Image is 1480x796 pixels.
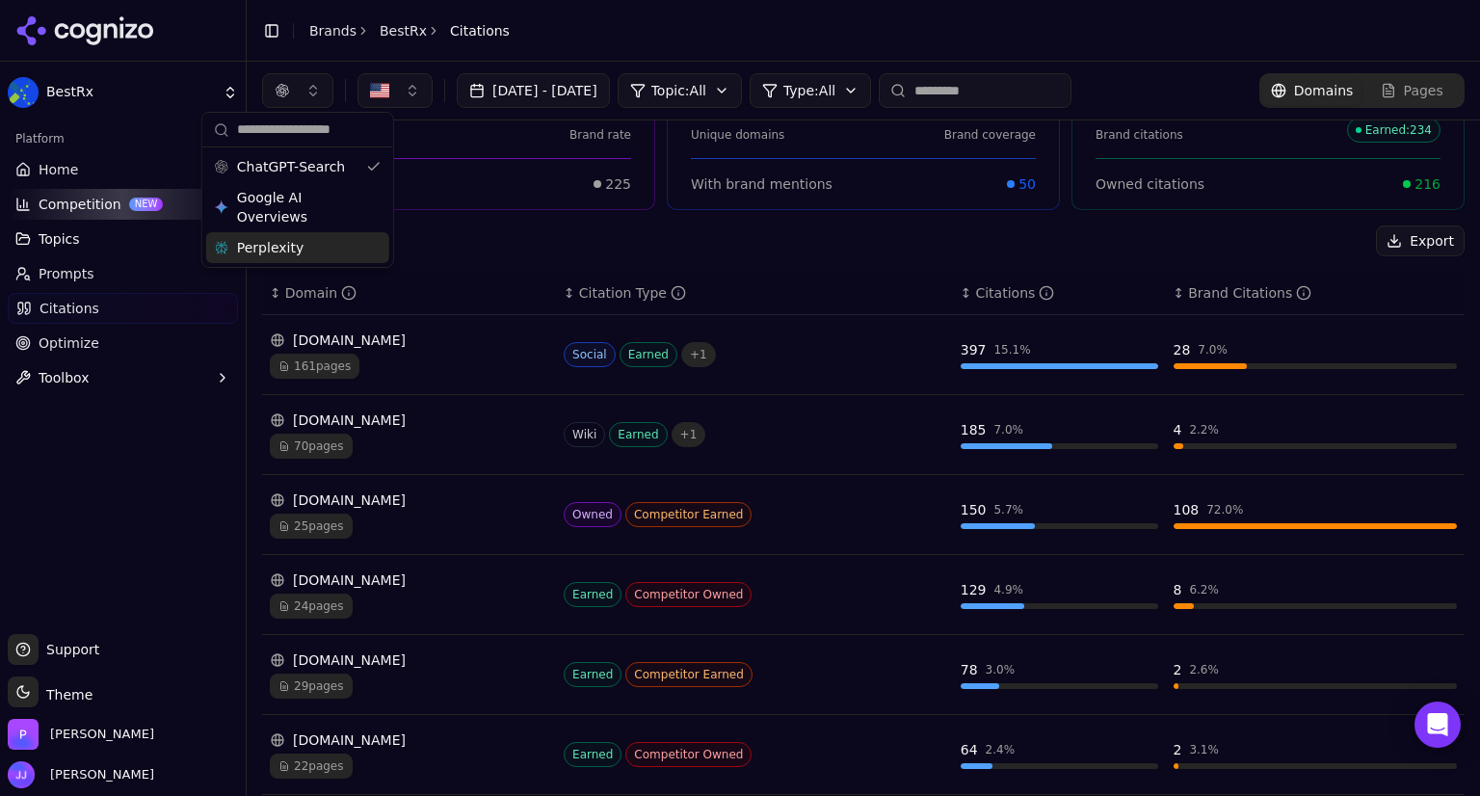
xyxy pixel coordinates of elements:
[39,640,99,659] span: Support
[450,21,510,40] span: Citations
[1174,500,1200,519] div: 108
[681,342,716,367] span: + 1
[625,742,752,767] span: Competitor Owned
[564,342,616,367] span: Social
[961,500,987,519] div: 150
[691,127,784,143] p: Unique domains
[1189,582,1219,597] div: 6.2 %
[986,662,1016,677] div: 3.0 %
[961,660,978,679] div: 78
[579,283,686,303] div: Citation Type
[270,283,548,303] div: ↕Domain
[625,662,753,687] span: Competitor Earned
[39,687,92,703] span: Theme
[237,238,304,257] span: Perplexity
[961,340,987,359] div: 397
[8,77,39,108] img: BestRx
[270,650,548,670] div: [DOMAIN_NAME]
[1018,174,1036,194] span: 50
[993,422,1023,438] div: 7.0 %
[564,283,945,303] div: ↕Citation Type
[993,502,1023,517] div: 5.7 %
[986,742,1016,757] div: 2.4 %
[961,740,978,759] div: 64
[1174,580,1182,599] div: 8
[564,742,621,767] span: Earned
[8,719,154,750] button: Open organization switcher
[309,21,510,40] nav: breadcrumb
[1174,740,1182,759] div: 2
[42,766,154,783] span: [PERSON_NAME]
[1404,81,1443,100] span: Pages
[8,761,35,788] img: Jen Jones
[39,229,80,249] span: Topics
[39,333,99,353] span: Optimize
[262,272,556,315] th: domain
[270,411,548,430] div: [DOMAIN_NAME]
[953,272,1166,315] th: totalCitationCount
[620,342,677,367] span: Earned
[50,726,154,743] span: Perrill
[129,198,164,211] span: NEW
[8,258,238,289] a: Prompts
[564,502,621,527] span: Owned
[309,23,357,39] a: Brands
[270,514,353,539] span: 25 pages
[1198,342,1228,358] div: 7.0 %
[625,582,752,607] span: Competitor Owned
[8,293,238,324] a: Citations
[1189,742,1219,757] div: 3.1 %
[202,147,393,267] div: Suggestions
[39,368,90,387] span: Toolbox
[270,570,548,590] div: [DOMAIN_NAME]
[1414,174,1440,194] span: 216
[618,73,742,108] button: Topic:All
[8,761,154,788] button: Open user button
[672,422,706,447] span: + 1
[1188,283,1311,303] div: Brand Citations
[8,328,238,358] a: Optimize
[651,81,706,100] span: Topic: All
[625,502,753,527] span: Competitor Earned
[270,754,353,779] span: 22 pages
[1174,340,1191,359] div: 28
[8,154,238,185] a: Home
[1294,81,1354,100] span: Domains
[609,422,667,447] span: Earned
[961,283,1158,303] div: ↕Citations
[1096,174,1204,194] span: Owned citations
[380,21,427,40] a: BestRx
[8,362,238,393] button: Toolbox
[564,422,605,447] span: Wiki
[1189,422,1219,438] div: 2.2 %
[1347,118,1440,143] span: Earned : 234
[270,594,353,619] span: 24 pages
[8,123,238,154] div: Platform
[975,283,1054,303] div: Citations
[564,582,621,607] span: Earned
[270,674,353,699] span: 29 pages
[569,127,631,143] p: Brand rate
[783,81,835,100] span: Type: All
[370,81,389,100] img: US
[1174,283,1458,303] div: ↕Brand Citations
[8,224,238,254] button: Topics
[270,354,359,379] span: 161 pages
[46,84,215,101] span: BestRx
[8,719,39,750] img: Perrill
[1376,226,1465,256] button: Export
[1096,127,1183,143] p: Brand citations
[961,420,987,439] div: 185
[691,174,832,194] span: With brand mentions
[1189,662,1219,677] div: 2.6 %
[1166,272,1466,315] th: brandCitationCount
[237,188,358,226] span: Google AI Overviews
[961,580,987,599] div: 129
[270,730,548,750] div: [DOMAIN_NAME]
[1206,502,1243,517] div: 72.0 %
[457,73,610,108] button: [DATE] - [DATE]
[1174,420,1182,439] div: 4
[750,73,871,108] button: Type:All
[8,189,238,220] button: CompetitionNEW
[993,582,1023,597] div: 4.9 %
